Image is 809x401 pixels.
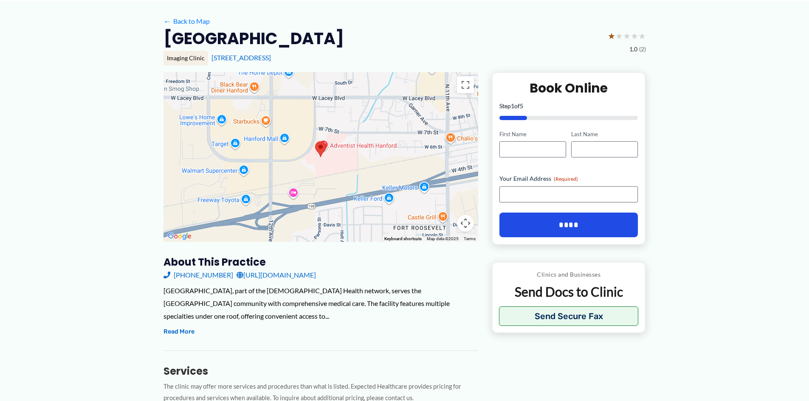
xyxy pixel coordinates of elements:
[163,51,208,65] div: Imaging Clinic
[457,215,474,232] button: Map camera controls
[639,44,646,55] span: (2)
[163,17,172,25] span: ←
[163,365,478,378] h3: Services
[608,28,615,44] span: ★
[499,103,638,109] p: Step of
[427,236,459,241] span: Map data ©2025
[571,130,638,138] label: Last Name
[511,102,514,109] span: 1
[457,76,474,93] button: Toggle fullscreen view
[166,231,194,242] a: Open this area in Google Maps (opens a new window)
[554,176,578,182] span: (Required)
[499,80,638,96] h2: Book Online
[237,269,316,281] a: [URL][DOMAIN_NAME]
[163,327,194,337] button: Read More
[464,236,476,241] a: Terms (opens in new tab)
[163,15,210,28] a: ←Back to Map
[163,269,233,281] a: [PHONE_NUMBER]
[615,28,623,44] span: ★
[499,269,639,280] p: Clinics and Businesses
[163,255,478,269] h3: About this practice
[638,28,646,44] span: ★
[384,236,422,242] button: Keyboard shortcuts
[166,231,194,242] img: Google
[499,130,566,138] label: First Name
[163,284,478,322] div: [GEOGRAPHIC_DATA], part of the [DEMOGRAPHIC_DATA] Health network, serves the [GEOGRAPHIC_DATA] co...
[623,28,631,44] span: ★
[631,28,638,44] span: ★
[499,306,639,326] button: Send Secure Fax
[499,174,638,183] label: Your Email Address
[211,53,271,62] a: [STREET_ADDRESS]
[629,44,637,55] span: 1.0
[163,28,344,49] h2: [GEOGRAPHIC_DATA]
[499,283,639,300] p: Send Docs to Clinic
[520,102,523,109] span: 5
